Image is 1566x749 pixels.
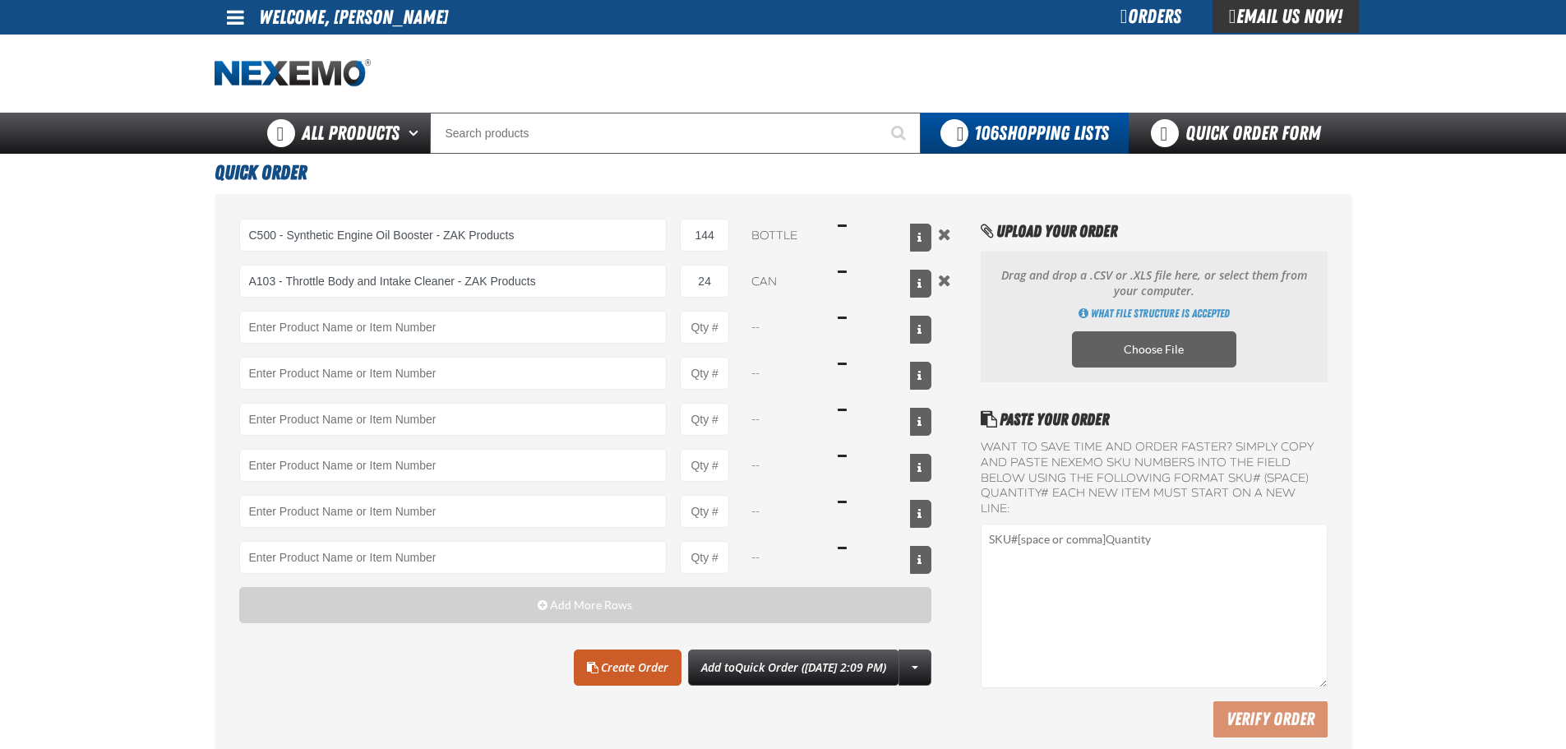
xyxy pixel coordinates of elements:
a: Quick Order Form [1129,113,1351,154]
button: Start Searching [880,113,921,154]
select: Unit [742,265,825,298]
button: View All Prices [910,546,931,574]
button: View All Prices [910,408,931,436]
input: Product Quantity [680,449,729,482]
button: Remove the current row [935,271,954,289]
button: View All Prices [910,270,931,298]
span: Quick Order ([DATE] 2:09 PM) [735,659,886,675]
label: Want to save time and order faster? Simply copy and paste NEXEMO SKU numbers into the field below... [981,440,1327,517]
a: Home [215,59,371,88]
input: Product Quantity [680,403,729,436]
: Product [239,541,668,574]
input: Product Quantity [680,541,729,574]
img: Nexemo logo [215,59,371,88]
span: Quick Order [215,161,307,184]
button: You have 106 Shopping Lists. Open to view details [921,113,1129,154]
: Product [239,495,668,528]
span: Shopping Lists [974,122,1109,145]
h2: Upload Your Order [981,219,1327,243]
input: Search [430,113,921,154]
a: Get Directions of how to import multiple products using an CSV, XLSX or ODS file. Opens a popup [1079,306,1230,321]
a: Create Order [574,650,681,686]
button: View All Prices [910,362,931,390]
h2: Paste Your Order [981,407,1327,432]
button: View All Prices [910,500,931,528]
a: More Actions [898,650,931,686]
span: All Products [302,118,400,148]
: Product [239,403,668,436]
: Product [239,357,668,390]
label: Choose CSV, XLSX or ODS file to import multiple products. Opens a popup [1072,331,1236,368]
button: View All Prices [910,454,931,482]
p: Drag and drop a .CSV or .XLS file here, or select them from your computer. [997,268,1310,299]
input: Product [239,311,668,344]
select: Unit [742,219,825,252]
button: Add toQuick Order ([DATE] 2:09 PM) [688,650,899,686]
input: Product [239,219,668,252]
input: Product Quantity [680,219,729,252]
: Product [239,449,668,482]
button: Remove the current row [935,225,954,243]
span: Add to [701,659,886,675]
input: Product Quantity [680,311,729,344]
button: View All Prices [910,316,931,344]
input: Product [239,265,668,298]
button: Add More Rows [239,587,932,623]
input: Product Quantity [680,357,729,390]
span: Add More Rows [550,599,632,612]
input: Product Quantity [680,265,729,298]
button: View All Prices [910,224,931,252]
strong: 106 [974,122,999,145]
button: Open All Products pages [403,113,430,154]
input: Product Quantity [680,495,729,528]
